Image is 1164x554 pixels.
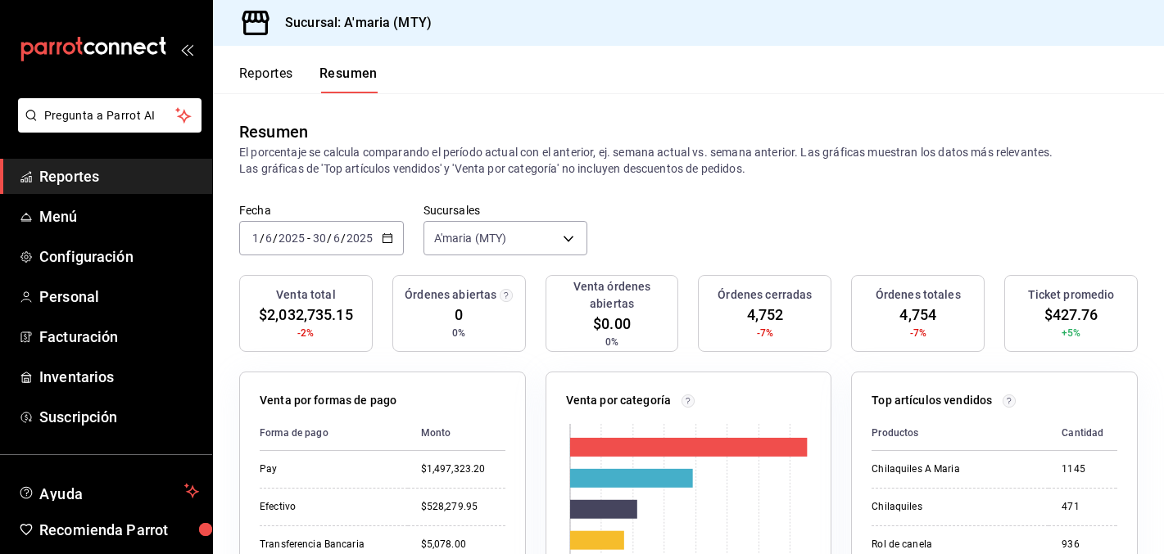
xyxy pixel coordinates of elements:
[307,232,310,245] span: -
[1028,286,1115,304] h3: Ticket promedio
[1049,416,1116,451] th: Cantidad
[260,232,265,245] span: /
[39,286,199,308] span: Personal
[259,304,353,326] span: $2,032,735.15
[341,232,346,245] span: /
[566,392,672,409] p: Venta por categoría
[421,538,505,552] div: $5,078.00
[239,65,293,93] button: Reportes
[39,406,199,428] span: Suscripción
[39,326,199,348] span: Facturación
[1062,500,1103,514] div: 471
[408,416,505,451] th: Monto
[1062,462,1103,476] div: 1145
[872,538,1035,552] div: Rol de canela
[239,205,404,216] label: Fecha
[910,326,926,340] span: -7%
[1062,326,1080,340] span: +5%
[327,232,332,245] span: /
[452,326,465,340] span: 0%
[872,500,1035,514] div: Chilaquiles
[272,13,432,33] h3: Sucursal: A'maria (MTY)
[260,416,408,451] th: Forma de pago
[423,205,587,216] label: Sucursales
[39,165,199,187] span: Reportes
[605,335,618,349] span: 0%
[251,232,260,245] input: --
[180,43,193,56] button: open_drawer_menu
[872,416,1049,451] th: Productos
[346,232,374,245] input: ----
[11,119,202,136] a: Pregunta a Parrot AI
[278,232,306,245] input: ----
[239,144,1138,177] p: El porcentaje se calcula comparando el período actual con el anterior, ej. semana actual vs. sema...
[421,462,505,476] div: $1,497,323.20
[260,392,396,409] p: Venta por formas de pago
[1044,304,1098,326] span: $427.76
[260,538,395,552] div: Transferencia Bancaria
[718,286,812,304] h3: Órdenes cerradas
[333,232,341,245] input: --
[757,326,773,340] span: -7%
[434,230,507,246] span: A'maria (MTY)
[872,462,1035,476] div: Chilaquiles A Maria
[276,286,335,304] h3: Venta total
[265,232,273,245] input: --
[39,366,199,388] span: Inventarios
[319,65,378,93] button: Resumen
[260,500,395,514] div: Efectivo
[405,286,496,304] h3: Órdenes abiertas
[44,107,176,124] span: Pregunta a Parrot AI
[273,232,278,245] span: /
[39,519,199,541] span: Recomienda Parrot
[39,205,199,227] span: Menú
[593,313,631,335] span: $0.00
[260,462,395,476] div: Pay
[899,304,936,326] span: 4,754
[239,65,378,93] div: navigation tabs
[872,392,992,409] p: Top artículos vendidos
[876,286,961,304] h3: Órdenes totales
[747,304,784,326] span: 4,752
[39,245,199,268] span: Configuración
[39,481,178,501] span: Ayuda
[455,304,463,326] span: 0
[239,119,308,144] div: Resumen
[421,500,505,514] div: $528,279.95
[18,98,202,133] button: Pregunta a Parrot AI
[553,278,672,313] h3: Venta órdenes abiertas
[1062,538,1103,552] div: 936
[312,232,327,245] input: --
[297,326,314,340] span: -2%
